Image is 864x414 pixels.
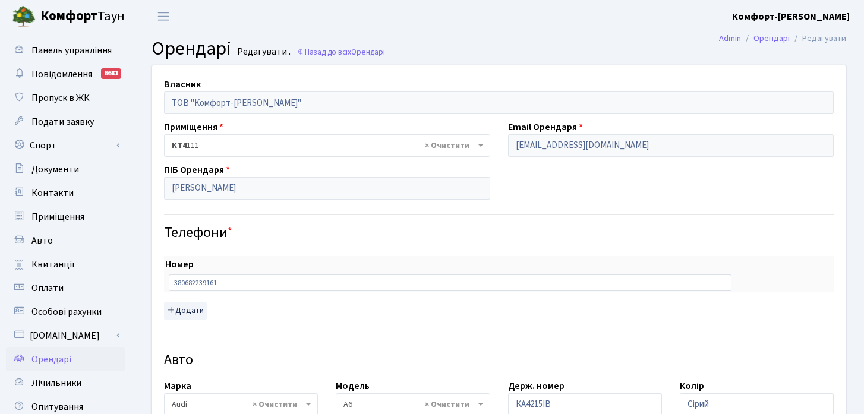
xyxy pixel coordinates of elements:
[172,399,303,410] span: Audi
[680,379,704,393] label: Колір
[351,46,385,58] span: Орендарі
[172,140,475,151] span: <b>КТ4</b>&nbsp;&nbsp;&nbsp;111
[701,26,864,51] nav: breadcrumb
[164,352,834,369] h4: Авто
[31,258,75,271] span: Квитанції
[6,134,125,157] a: Спорт
[31,187,74,200] span: Контакти
[164,379,191,393] label: Марка
[172,140,187,151] b: КТ4
[336,379,370,393] label: Модель
[31,210,84,223] span: Приміщення
[6,300,125,324] a: Особові рахунки
[6,324,125,347] a: [DOMAIN_NAME]
[31,68,92,81] span: Повідомлення
[12,5,36,29] img: logo.png
[508,134,834,157] input: Буде використано в якості логіна
[164,120,223,134] label: Приміщення
[732,10,850,23] b: Комфорт-[PERSON_NAME]
[508,379,565,393] label: Держ. номер
[6,347,125,371] a: Орендарі
[164,134,490,157] span: <b>КТ4</b>&nbsp;&nbsp;&nbsp;111
[235,46,291,58] small: Редагувати .
[164,77,201,91] label: Власник
[6,276,125,300] a: Оплати
[31,44,112,57] span: Панель управління
[732,10,850,24] a: Комфорт-[PERSON_NAME]
[40,7,97,26] b: Комфорт
[508,120,583,134] label: Email Орендаря
[101,68,121,79] div: 6681
[6,371,125,395] a: Лічильники
[753,32,790,45] a: Орендарі
[297,46,385,58] a: Назад до всіхОрендарі
[31,234,53,247] span: Авто
[31,115,94,128] span: Подати заявку
[6,205,125,229] a: Приміщення
[40,7,125,27] span: Таун
[425,140,469,151] span: Видалити всі елементи
[164,302,207,320] button: Додати
[152,35,231,62] span: Орендарі
[253,399,297,410] span: Видалити всі елементи
[6,62,125,86] a: Повідомлення6681
[31,305,102,318] span: Особові рахунки
[343,399,475,410] span: A6
[31,163,79,176] span: Документи
[6,229,125,252] a: Авто
[790,32,846,45] li: Редагувати
[31,353,71,366] span: Орендарі
[164,256,736,273] th: Номер
[6,110,125,134] a: Подати заявку
[164,225,834,242] h4: Телефони
[164,163,230,177] label: ПІБ Орендаря
[31,400,83,413] span: Опитування
[31,91,90,105] span: Пропуск в ЖК
[31,377,81,390] span: Лічильники
[6,39,125,62] a: Панель управління
[149,7,178,26] button: Переключити навігацію
[425,399,469,410] span: Видалити всі елементи
[31,282,64,295] span: Оплати
[6,86,125,110] a: Пропуск в ЖК
[719,32,741,45] a: Admin
[6,181,125,205] a: Контакти
[6,157,125,181] a: Документи
[6,252,125,276] a: Квитанції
